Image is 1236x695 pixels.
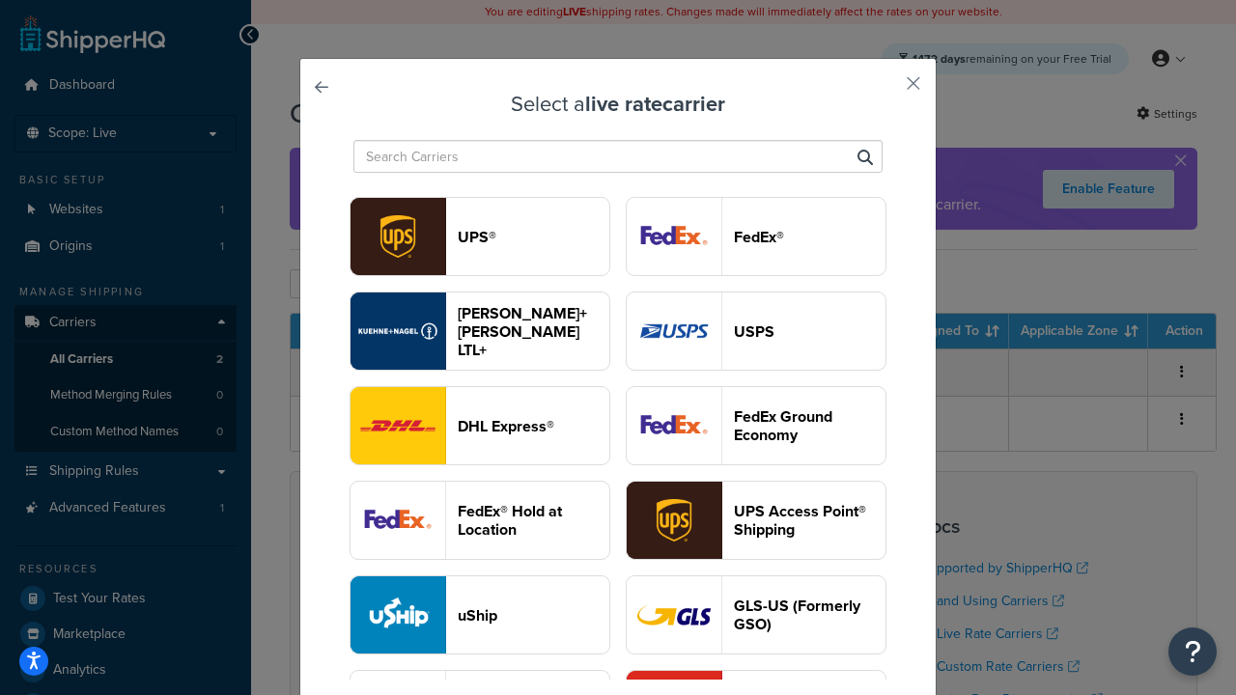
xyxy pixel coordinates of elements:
img: gso logo [627,576,721,653]
button: fedExLocation logoFedEx® Hold at Location [350,481,610,560]
button: reTransFreight logo[PERSON_NAME]+[PERSON_NAME] LTL+ [350,292,610,371]
img: usps logo [627,292,721,370]
img: dhl logo [351,387,445,464]
button: usps logoUSPS [626,292,886,371]
img: accessPoint logo [627,482,721,559]
img: reTransFreight logo [351,292,445,370]
img: ups logo [351,198,445,275]
button: ups logoUPS® [350,197,610,276]
button: dhl logoDHL Express® [350,386,610,465]
button: fedEx logoFedEx® [626,197,886,276]
button: Open Resource Center [1168,627,1217,676]
header: FedEx® [734,228,885,246]
header: FedEx® Hold at Location [458,502,609,539]
img: uShip logo [351,576,445,653]
header: UPS® [458,228,609,246]
button: smartPost logoFedEx Ground Economy [626,386,886,465]
button: uShip logouShip [350,575,610,654]
header: UPS Access Point® Shipping [734,502,885,539]
header: USPS [734,322,885,341]
header: GLS-US (Formerly GSO) [734,597,885,633]
header: [PERSON_NAME]+[PERSON_NAME] LTL+ [458,304,609,359]
header: uShip [458,606,609,625]
button: accessPoint logoUPS Access Point® Shipping [626,481,886,560]
img: smartPost logo [627,387,721,464]
img: fedEx logo [627,198,721,275]
button: gso logoGLS-US (Formerly GSO) [626,575,886,654]
h3: Select a [349,93,887,116]
input: Search Carriers [353,140,883,173]
img: fedExLocation logo [351,482,445,559]
header: DHL Express® [458,417,609,435]
header: FedEx Ground Economy [734,407,885,444]
strong: live rate carrier [585,88,725,120]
